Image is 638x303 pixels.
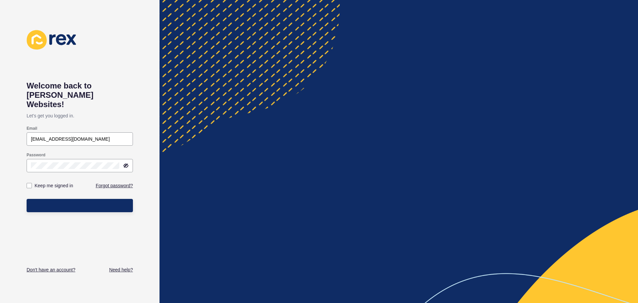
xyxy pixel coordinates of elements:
[109,266,133,273] a: Need help?
[27,152,46,158] label: Password
[31,136,129,142] input: e.g. name@company.com
[27,266,75,273] a: Don't have an account?
[35,182,73,189] label: Keep me signed in
[96,182,133,189] a: Forgot password?
[27,126,37,131] label: Email
[27,109,133,122] p: Let's get you logged in.
[27,81,133,109] h1: Welcome back to [PERSON_NAME] Websites!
